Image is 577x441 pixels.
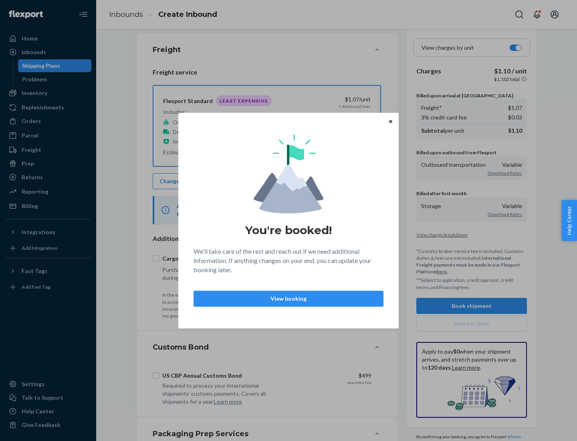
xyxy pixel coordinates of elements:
[194,247,383,275] p: We'll take care of the rest and reach out if we need additional information. If anything changes ...
[387,117,395,125] button: Close
[194,291,383,307] button: View booking
[200,295,377,303] p: View booking
[245,223,332,237] h1: You're booked!
[254,134,323,213] img: svg+xml,%3Csvg%20viewBox%3D%220%200%20174%20197%22%20fill%3D%22none%22%20xmlns%3D%22http%3A%2F%2F...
